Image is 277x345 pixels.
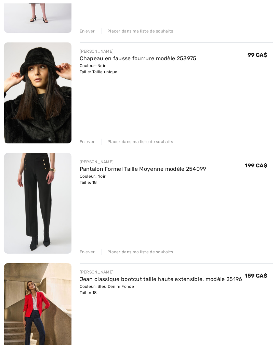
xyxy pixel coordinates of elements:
[80,166,206,172] a: Pantalon Formel Taille Moyenne modèle 254099
[80,269,242,275] div: [PERSON_NAME]
[80,249,95,255] div: Enlever
[102,28,173,34] div: Placer dans ma liste de souhaits
[245,162,267,169] span: 199 CA$
[4,42,71,143] img: Chapeau en fausse fourrure modèle 253975
[80,159,206,165] div: [PERSON_NAME]
[80,276,242,282] a: Jean classique bootcut taille haute extensible, modèle 25196
[80,48,197,54] div: [PERSON_NAME]
[80,283,242,296] div: Couleur: Bleu Denim Foncé Taille: 18
[80,55,197,62] a: Chapeau en fausse fourrure modèle 253975
[80,63,197,75] div: Couleur: Noir Taille: Taille unique
[102,249,173,255] div: Placer dans ma liste de souhaits
[245,272,267,279] span: 159 CA$
[80,139,95,145] div: Enlever
[80,173,206,186] div: Couleur: Noir Taille: 18
[4,153,71,254] img: Pantalon Formel Taille Moyenne modèle 254099
[102,139,173,145] div: Placer dans ma liste de souhaits
[80,28,95,34] div: Enlever
[248,52,267,58] span: 99 CA$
